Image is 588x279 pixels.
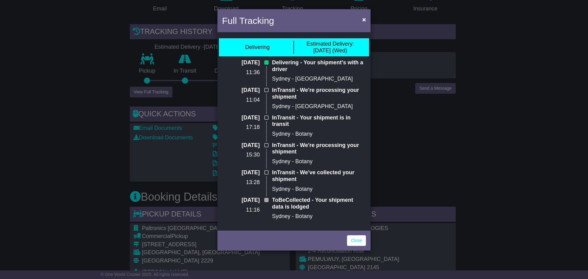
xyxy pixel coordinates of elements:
[222,142,260,149] p: [DATE]
[222,87,260,94] p: [DATE]
[222,97,260,104] p: 11:04
[272,186,366,193] p: Sydney - Botany
[222,115,260,121] p: [DATE]
[272,197,366,210] p: ToBeCollected - Your shipment data is lodged
[222,179,260,186] p: 13:28
[272,142,366,155] p: InTransit - We're processing your shipment
[272,59,366,73] p: Delivering - Your shipment's with a driver
[359,13,369,26] button: Close
[222,124,260,131] p: 17:18
[272,169,366,183] p: InTransit - We've collected your shipment
[222,207,260,213] p: 11:16
[347,235,366,246] a: Close
[307,41,354,47] span: Estimated Delivery:
[362,16,366,23] span: ×
[222,152,260,158] p: 15:30
[222,169,260,176] p: [DATE]
[272,131,366,138] p: Sydney - Botany
[222,14,274,28] h4: Full Tracking
[272,115,366,128] p: InTransit - Your shipment is in transit
[222,69,260,76] p: 11:36
[222,59,260,66] p: [DATE]
[272,213,366,220] p: Sydney - Botany
[245,44,269,51] div: Delivering
[272,103,366,110] p: Sydney - [GEOGRAPHIC_DATA]
[272,158,366,165] p: Sydney - Botany
[222,197,260,204] p: [DATE]
[272,87,366,100] p: InTransit - We're processing your shipment
[272,76,366,82] p: Sydney - [GEOGRAPHIC_DATA]
[307,41,354,54] div: [DATE] (Wed)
